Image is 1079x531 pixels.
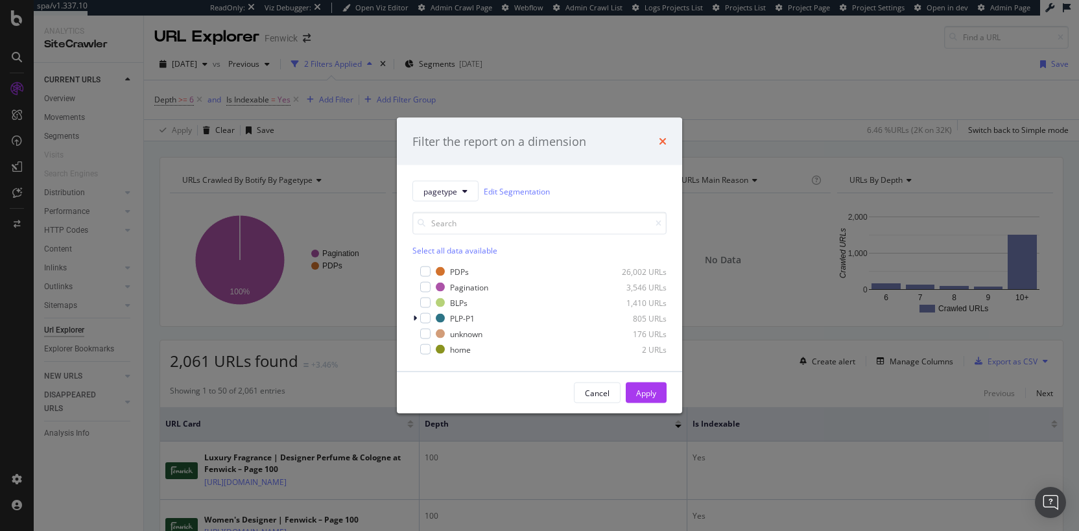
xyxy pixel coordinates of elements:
[450,344,471,355] div: home
[1035,487,1066,518] div: Open Intercom Messenger
[450,281,488,292] div: Pagination
[603,266,667,277] div: 26,002 URLs
[603,344,667,355] div: 2 URLs
[450,313,475,324] div: PLP-P1
[423,185,457,196] span: pagetype
[574,383,621,403] button: Cancel
[636,387,656,398] div: Apply
[585,387,610,398] div: Cancel
[412,212,667,235] input: Search
[412,245,667,256] div: Select all data available
[603,281,667,292] div: 3,546 URLs
[397,117,682,414] div: modal
[450,266,469,277] div: PDPs
[603,313,667,324] div: 805 URLs
[484,184,550,198] a: Edit Segmentation
[450,328,482,339] div: unknown
[412,181,479,202] button: pagetype
[626,383,667,403] button: Apply
[603,297,667,308] div: 1,410 URLs
[412,133,586,150] div: Filter the report on a dimension
[450,297,468,308] div: BLPs
[659,133,667,150] div: times
[603,328,667,339] div: 176 URLs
